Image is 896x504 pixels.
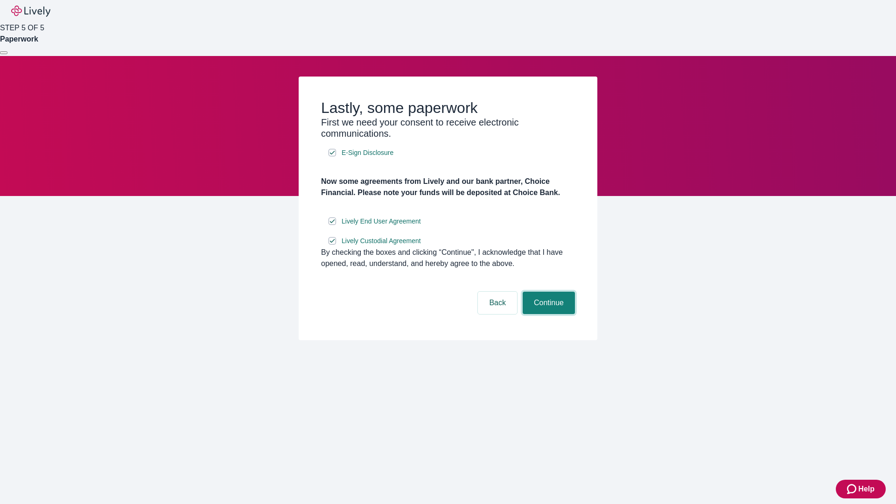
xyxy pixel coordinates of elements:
h3: First we need your consent to receive electronic communications. [321,117,575,139]
h2: Lastly, some paperwork [321,99,575,117]
button: Continue [523,292,575,314]
img: Lively [11,6,50,17]
span: Lively Custodial Agreement [342,236,421,246]
button: Zendesk support iconHelp [836,480,886,498]
a: e-sign disclosure document [340,147,395,159]
svg: Zendesk support icon [847,483,858,495]
button: Back [478,292,517,314]
span: Lively End User Agreement [342,217,421,226]
span: E-Sign Disclosure [342,148,393,158]
a: e-sign disclosure document [340,216,423,227]
span: Help [858,483,875,495]
h4: Now some agreements from Lively and our bank partner, Choice Financial. Please note your funds wi... [321,176,575,198]
a: e-sign disclosure document [340,235,423,247]
div: By checking the boxes and clicking “Continue", I acknowledge that I have opened, read, understand... [321,247,575,269]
